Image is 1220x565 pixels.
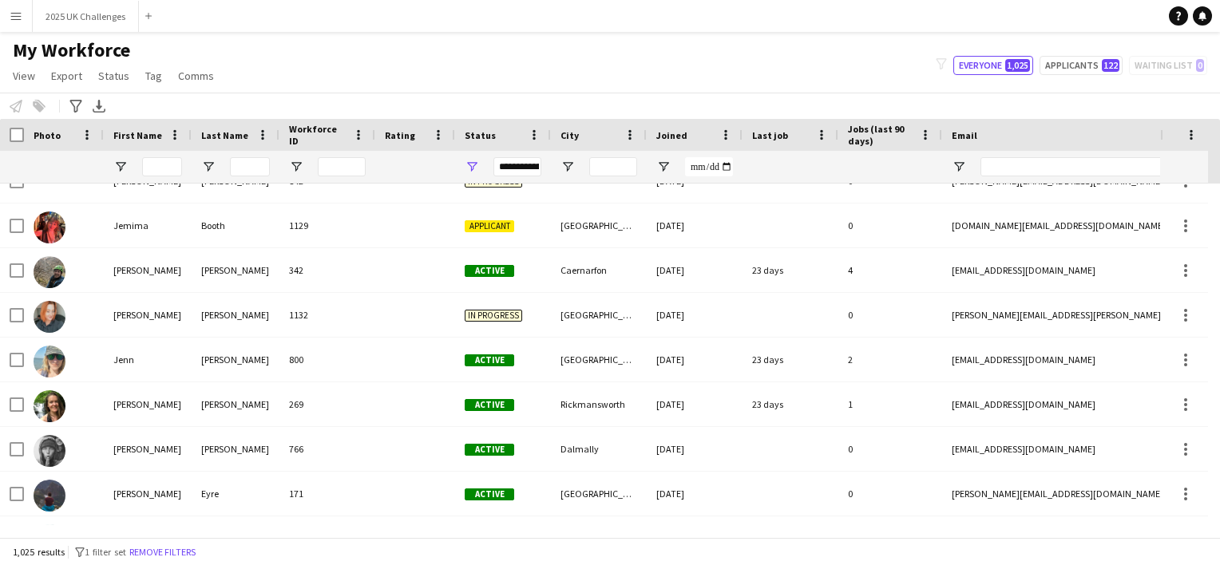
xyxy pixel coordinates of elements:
[647,338,743,381] div: [DATE]
[551,338,647,381] div: [GEOGRAPHIC_DATA]
[465,399,514,411] span: Active
[34,301,65,333] img: Jeni Conlin
[279,427,375,471] div: 766
[465,310,522,322] span: In progress
[201,160,216,174] button: Open Filter Menu
[66,97,85,116] app-action-btn: Advanced filters
[289,123,347,147] span: Workforce ID
[838,427,942,471] div: 0
[838,338,942,381] div: 2
[145,69,162,83] span: Tag
[465,354,514,366] span: Active
[560,160,575,174] button: Open Filter Menu
[192,382,279,426] div: [PERSON_NAME]
[551,203,647,247] div: [GEOGRAPHIC_DATA]
[589,157,637,176] input: City Filter Input
[34,435,65,467] img: Jennifer Roberts
[551,248,647,292] div: Caernarfon
[838,248,942,292] div: 4
[51,69,82,83] span: Export
[104,293,192,337] div: [PERSON_NAME]
[113,160,128,174] button: Open Filter Menu
[1040,56,1123,75] button: Applicants122
[104,203,192,247] div: Jemima
[279,293,375,337] div: 1132
[279,338,375,381] div: 800
[743,248,838,292] div: 23 days
[192,427,279,471] div: [PERSON_NAME]
[113,129,162,141] span: First Name
[104,338,192,381] div: Jenn
[104,248,192,292] div: [PERSON_NAME]
[139,65,168,86] a: Tag
[838,203,942,247] div: 0
[743,382,838,426] div: 23 days
[178,69,214,83] span: Comms
[656,129,687,141] span: Joined
[192,338,279,381] div: [PERSON_NAME]
[6,65,42,86] a: View
[192,248,279,292] div: [PERSON_NAME]
[465,444,514,456] span: Active
[465,265,514,277] span: Active
[647,382,743,426] div: [DATE]
[465,220,514,232] span: Applicant
[33,1,139,32] button: 2025 UK Challenges
[551,427,647,471] div: Dalmally
[551,382,647,426] div: Rickmansworth
[89,97,109,116] app-action-btn: Export XLSX
[551,293,647,337] div: [GEOGRAPHIC_DATA]
[1102,59,1119,72] span: 122
[952,160,966,174] button: Open Filter Menu
[838,516,942,560] div: 0
[647,293,743,337] div: [DATE]
[192,203,279,247] div: Booth
[551,472,647,516] div: [GEOGRAPHIC_DATA][PERSON_NAME]
[952,129,977,141] span: Email
[279,203,375,247] div: 1129
[279,472,375,516] div: 171
[192,472,279,516] div: Eyre
[45,65,89,86] a: Export
[647,472,743,516] div: [DATE]
[647,427,743,471] div: [DATE]
[85,546,126,558] span: 1 filter set
[385,129,415,141] span: Rating
[172,65,220,86] a: Comms
[465,129,496,141] span: Status
[838,472,942,516] div: 0
[838,382,942,426] div: 1
[279,516,375,560] div: 395
[34,211,65,243] img: Jemima Booth
[98,69,129,83] span: Status
[743,338,838,381] div: 23 days
[104,382,192,426] div: [PERSON_NAME]
[465,488,514,500] span: Active
[279,382,375,426] div: 269
[848,123,913,147] span: Jobs (last 90 days)
[230,157,270,176] input: Last Name Filter Input
[465,160,479,174] button: Open Filter Menu
[34,390,65,422] img: Jennifer Payne
[192,516,279,560] div: [PERSON_NAME]
[13,38,130,62] span: My Workforce
[647,248,743,292] div: [DATE]
[289,160,303,174] button: Open Filter Menu
[34,480,65,512] img: Jenny Eyre
[656,160,671,174] button: Open Filter Menu
[551,516,647,560] div: Ceres
[279,248,375,292] div: 342
[92,65,136,86] a: Status
[192,293,279,337] div: [PERSON_NAME]
[685,157,733,176] input: Joined Filter Input
[142,157,182,176] input: First Name Filter Input
[104,516,192,560] div: [PERSON_NAME]
[647,203,743,247] div: [DATE]
[953,56,1033,75] button: Everyone1,025
[1005,59,1030,72] span: 1,025
[647,516,743,560] div: [DATE]
[104,427,192,471] div: [PERSON_NAME]
[560,129,579,141] span: City
[126,543,199,561] button: Remove filters
[104,472,192,516] div: [PERSON_NAME]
